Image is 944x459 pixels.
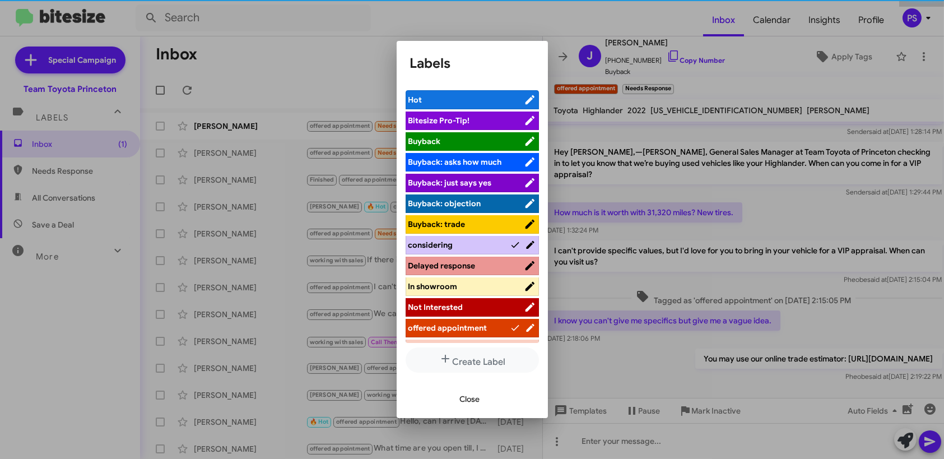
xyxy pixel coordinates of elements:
[408,157,502,167] span: Buyback: asks how much
[408,136,441,146] span: Buyback
[408,261,476,271] span: Delayed response
[408,219,466,229] span: Buyback: trade
[460,389,480,409] span: Close
[408,115,470,126] span: Bitesize Pro-Tip!
[408,240,453,250] span: considering
[451,389,489,409] button: Close
[410,54,534,72] h1: Labels
[408,198,481,208] span: Buyback: objection
[408,302,463,312] span: Not Interested
[408,178,492,188] span: Buyback: just says yes
[408,323,487,333] span: offered appointment
[406,347,539,373] button: Create Label
[408,95,422,105] span: Hot
[408,281,458,291] span: In showroom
